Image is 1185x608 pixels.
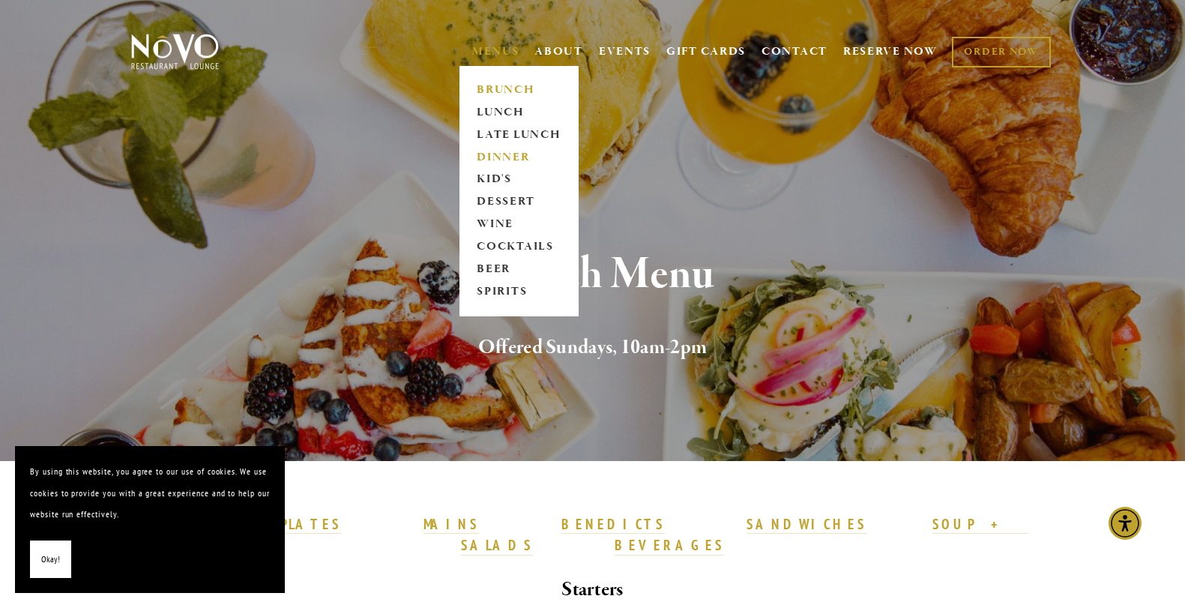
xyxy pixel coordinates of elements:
[762,37,827,66] a: CONTACT
[561,515,665,535] a: BENEDICTS
[472,146,566,169] a: DINNER
[666,37,746,66] a: GIFT CARDS
[156,332,1030,364] h2: Offered Sundays, 10am-2pm
[15,446,285,593] section: Cookie banner
[472,281,566,304] a: SPIRITS
[615,536,724,554] strong: BEVERAGES
[472,169,566,191] a: KID'S
[30,541,71,579] button: Okay!
[1109,507,1142,540] div: Accessibility Menu
[423,515,480,533] strong: MAINS
[472,124,566,146] a: LATE LUNCH
[561,515,665,533] strong: BENEDICTS
[747,515,866,535] a: SANDWICHES
[472,191,566,214] a: DESSERT
[843,37,938,66] a: RESERVE NOW
[615,536,724,556] a: BEVERAGES
[952,37,1050,67] a: ORDER NOW
[156,250,1030,299] h1: Brunch Menu
[534,44,583,59] a: ABOUT
[423,515,480,535] a: MAINS
[472,79,566,101] a: BRUNCH
[472,214,566,236] a: WINE
[472,236,566,259] a: COCKTAILS
[461,515,1028,556] a: SOUP + SALADS
[472,101,566,124] a: LUNCH
[747,515,866,533] strong: SANDWICHES
[128,33,222,70] img: Novo Restaurant &amp; Lounge
[30,461,270,526] p: By using this website, you agree to our use of cookies. We use cookies to provide you with a grea...
[561,577,623,603] strong: Starters
[599,44,651,59] a: EVENTS
[472,259,566,281] a: BEER
[41,549,60,571] span: Okay!
[472,44,519,59] a: MENUS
